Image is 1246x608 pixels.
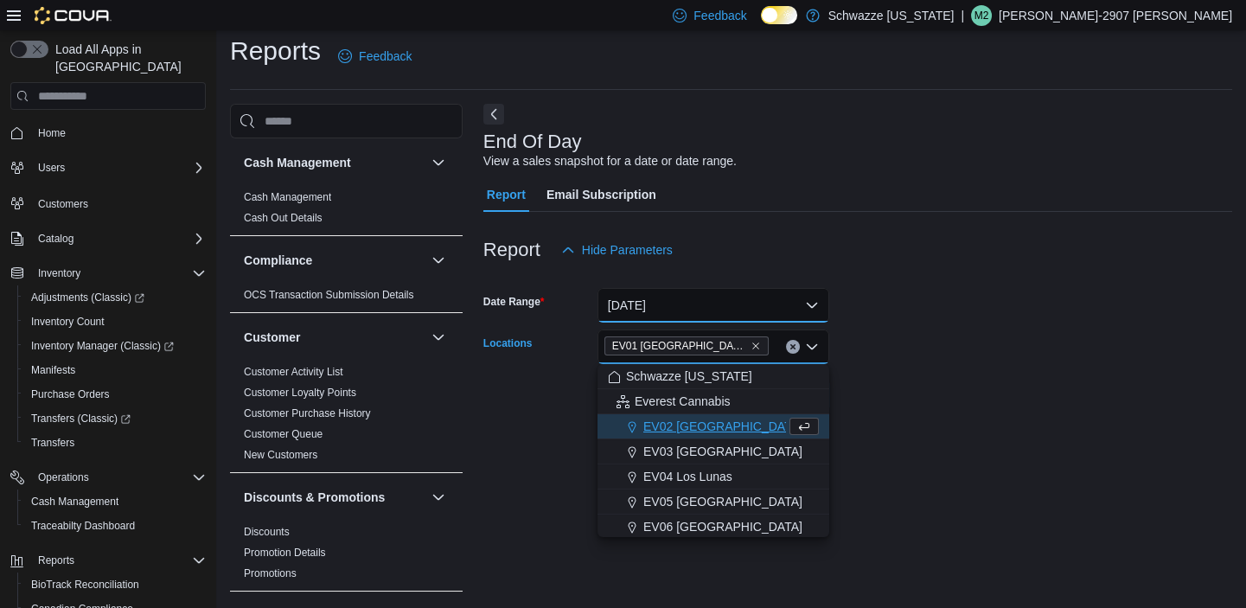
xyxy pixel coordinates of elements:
span: Feedback [693,7,746,24]
h3: Customer [244,329,300,346]
button: Operations [31,467,96,488]
span: Hide Parameters [582,241,673,259]
button: Purchase Orders [17,382,213,406]
a: Customers [31,194,95,214]
span: Load All Apps in [GEOGRAPHIC_DATA] [48,41,206,75]
span: BioTrack Reconciliation [31,578,139,592]
button: Clear input [786,340,800,354]
span: Home [38,126,66,140]
a: Customer Activity List [244,366,343,378]
button: Cash Management [428,152,449,173]
span: Customers [38,197,88,211]
span: Schwazze [US_STATE] [626,368,752,385]
a: Promotion Details [244,547,326,559]
span: Home [31,122,206,144]
button: Inventory Count [17,310,213,334]
span: EV06 [GEOGRAPHIC_DATA] [643,518,802,535]
span: Manifests [24,360,206,381]
span: Promotions [244,566,297,580]
button: Everest Cannabis [597,389,829,414]
button: Compliance [428,250,449,271]
button: Customer [428,327,449,348]
label: Date Range [483,295,545,309]
span: OCS Transaction Submission Details [244,288,414,302]
button: EV03 [GEOGRAPHIC_DATA] [597,439,829,464]
button: Reports [31,550,81,571]
a: Home [31,123,73,144]
span: Traceabilty Dashboard [31,519,135,533]
span: EV03 [GEOGRAPHIC_DATA] [643,443,802,460]
button: Cash Management [17,490,213,514]
button: Catalog [31,228,80,249]
span: Adjustments (Classic) [31,291,144,304]
span: Inventory Manager (Classic) [31,339,174,353]
button: Customers [3,190,213,215]
button: Hide Parameters [554,233,680,267]
span: Discounts [244,525,290,539]
span: M2 [974,5,989,26]
p: Schwazze [US_STATE] [828,5,955,26]
button: Inventory [31,263,87,284]
label: Locations [483,336,533,350]
a: Purchase Orders [24,384,117,405]
a: Transfers [24,432,81,453]
a: Manifests [24,360,82,381]
span: Catalog [31,228,206,249]
button: Close list of options [805,340,819,354]
a: Customer Loyalty Points [244,387,356,399]
p: [PERSON_NAME]-2907 [PERSON_NAME] [999,5,1232,26]
span: Manifests [31,363,75,377]
a: Adjustments (Classic) [17,285,213,310]
span: Transfers [24,432,206,453]
a: Traceabilty Dashboard [24,515,142,536]
a: BioTrack Reconciliation [24,574,146,595]
span: EV04 Los Lunas [643,468,732,485]
button: Traceabilty Dashboard [17,514,213,538]
span: Purchase Orders [24,384,206,405]
span: Users [38,161,65,175]
a: Cash Out Details [244,212,323,224]
button: Manifests [17,358,213,382]
button: Operations [3,465,213,490]
button: [DATE] [597,288,829,323]
a: Discounts [244,526,290,538]
span: Catalog [38,232,73,246]
a: OCS Transaction Submission Details [244,289,414,301]
a: Transfers (Classic) [17,406,213,431]
button: Cash Management [244,154,425,171]
a: Inventory Manager (Classic) [17,334,213,358]
span: Inventory [31,263,206,284]
button: EV04 Los Lunas [597,464,829,490]
img: Cova [35,7,112,24]
div: Discounts & Promotions [230,522,463,591]
span: Customer Purchase History [244,406,371,420]
span: Customer Activity List [244,365,343,379]
h3: Report [483,240,540,260]
span: EV01 North Valley [604,336,769,355]
span: Operations [31,467,206,488]
span: Operations [38,470,89,484]
span: Cash Management [24,491,206,512]
a: Inventory Count [24,311,112,332]
button: Discounts & Promotions [244,489,425,506]
span: Customer Queue [244,427,323,441]
button: Compliance [244,252,425,269]
button: Customer [244,329,425,346]
button: Inventory [3,261,213,285]
span: Transfers (Classic) [24,408,206,429]
a: Customer Purchase History [244,407,371,419]
span: Inventory Count [24,311,206,332]
a: Cash Management [244,191,331,203]
span: Feedback [359,48,412,65]
p: | [961,5,964,26]
button: Home [3,120,213,145]
div: Compliance [230,285,463,312]
span: Cash Out Details [244,211,323,225]
button: Catalog [3,227,213,251]
span: Transfers (Classic) [31,412,131,426]
button: BioTrack Reconciliation [17,573,213,597]
span: Purchase Orders [31,387,110,401]
span: Inventory Count [31,315,105,329]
